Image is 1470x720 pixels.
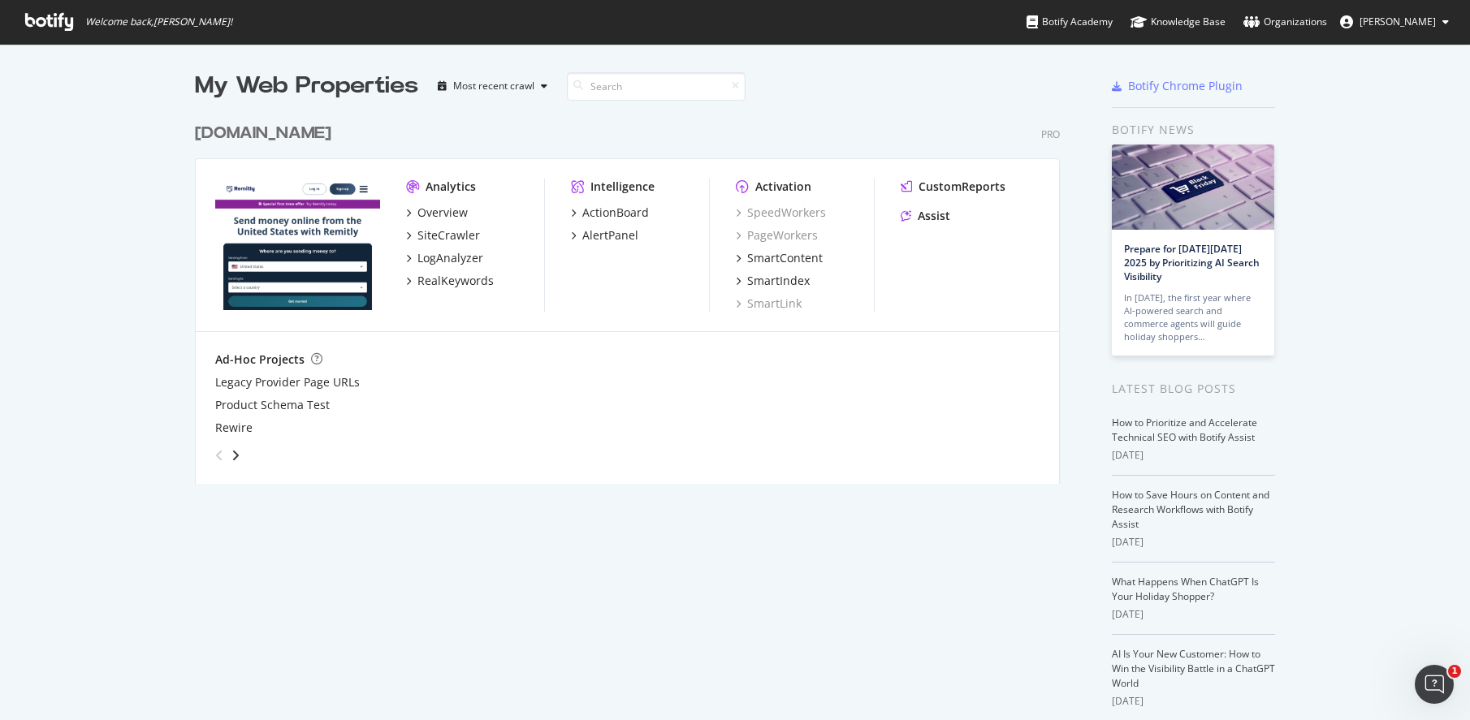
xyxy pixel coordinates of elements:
[736,295,802,312] a: SmartLink
[755,179,811,195] div: Activation
[215,351,305,368] div: Ad-Hoc Projects
[1027,14,1113,30] div: Botify Academy
[209,442,230,468] div: angle-left
[431,73,554,99] button: Most recent crawl
[747,250,823,266] div: SmartContent
[1112,535,1275,550] div: [DATE]
[582,205,649,221] div: ActionBoard
[1128,78,1243,94] div: Botify Chrome Plugin
[453,81,534,91] div: Most recent crawl
[1112,144,1274,230] img: Prepare for Black Friday 2025 by Prioritizing AI Search Visibility
[736,250,823,266] a: SmartContent
[918,208,950,224] div: Assist
[1112,448,1275,463] div: [DATE]
[85,15,232,28] span: Welcome back, [PERSON_NAME] !
[1124,242,1260,283] a: Prepare for [DATE][DATE] 2025 by Prioritizing AI Search Visibility
[195,102,1073,484] div: grid
[426,179,476,195] div: Analytics
[901,208,950,224] a: Assist
[567,72,746,101] input: Search
[919,179,1005,195] div: CustomReports
[901,179,1005,195] a: CustomReports
[1243,14,1327,30] div: Organizations
[1112,575,1259,603] a: What Happens When ChatGPT Is Your Holiday Shopper?
[1112,488,1269,531] a: How to Save Hours on Content and Research Workflows with Botify Assist
[417,250,483,266] div: LogAnalyzer
[1112,380,1275,398] div: Latest Blog Posts
[571,205,649,221] a: ActionBoard
[1041,127,1060,141] div: Pro
[1131,14,1226,30] div: Knowledge Base
[1327,9,1462,35] button: [PERSON_NAME]
[1112,78,1243,94] a: Botify Chrome Plugin
[215,179,380,310] img: remitly.com
[195,122,331,145] div: [DOMAIN_NAME]
[406,227,480,244] a: SiteCrawler
[736,273,810,289] a: SmartIndex
[1112,694,1275,709] div: [DATE]
[736,205,826,221] a: SpeedWorkers
[590,179,655,195] div: Intelligence
[1448,665,1461,678] span: 1
[417,227,480,244] div: SiteCrawler
[417,205,468,221] div: Overview
[406,250,483,266] a: LogAnalyzer
[1360,15,1436,28] span: George Driscoll
[215,420,253,436] a: Rewire
[406,205,468,221] a: Overview
[1112,121,1275,139] div: Botify news
[417,273,494,289] div: RealKeywords
[582,227,638,244] div: AlertPanel
[1112,416,1257,444] a: How to Prioritize and Accelerate Technical SEO with Botify Assist
[736,227,818,244] a: PageWorkers
[215,397,330,413] a: Product Schema Test
[747,273,810,289] div: SmartIndex
[230,447,241,463] div: angle-right
[1112,607,1275,622] div: [DATE]
[195,70,418,102] div: My Web Properties
[1124,291,1262,343] div: In [DATE], the first year where AI-powered search and commerce agents will guide holiday shoppers…
[215,374,360,390] a: Legacy Provider Page URLs
[1415,665,1454,704] iframe: Intercom live chat
[195,122,338,145] a: [DOMAIN_NAME]
[571,227,638,244] a: AlertPanel
[1112,647,1275,690] a: AI Is Your New Customer: How to Win the Visibility Battle in a ChatGPT World
[406,273,494,289] a: RealKeywords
